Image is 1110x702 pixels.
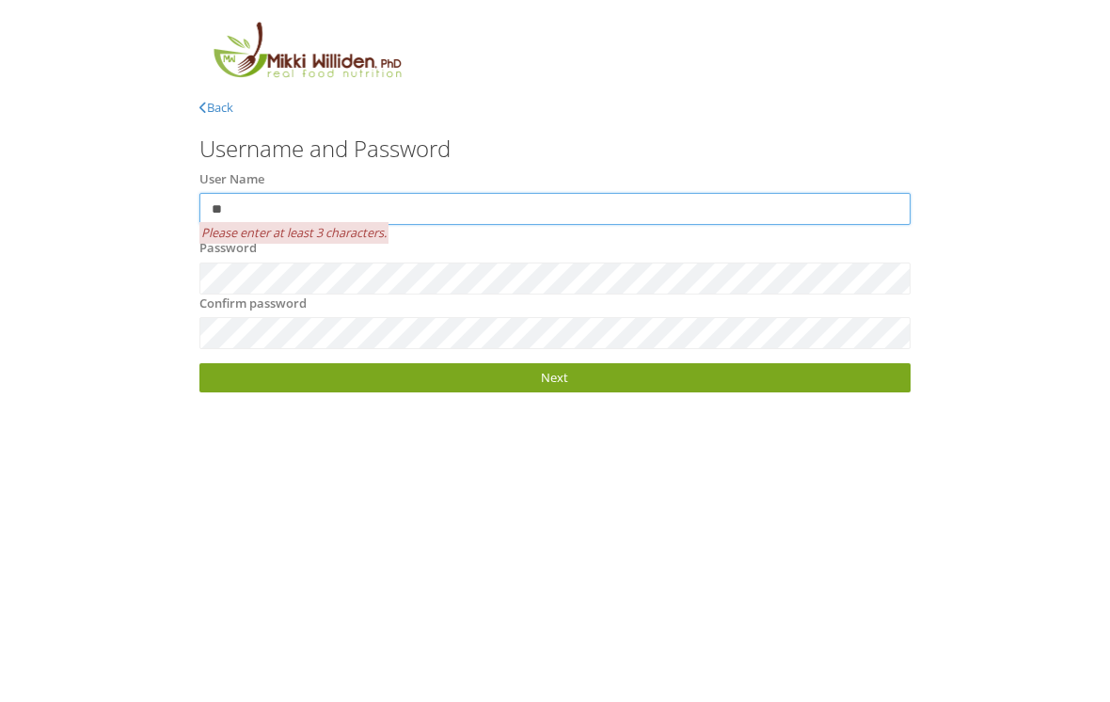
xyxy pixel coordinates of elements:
img: MikkiLogoMain.png [199,19,414,89]
h3: Username and Password [199,136,912,161]
label: User Name [199,170,264,189]
label: Confirm password [199,295,307,313]
a: Next [199,363,912,392]
span: Please enter at least 3 characters. [199,222,388,244]
label: Password [199,239,257,258]
a: Back [199,99,233,116]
